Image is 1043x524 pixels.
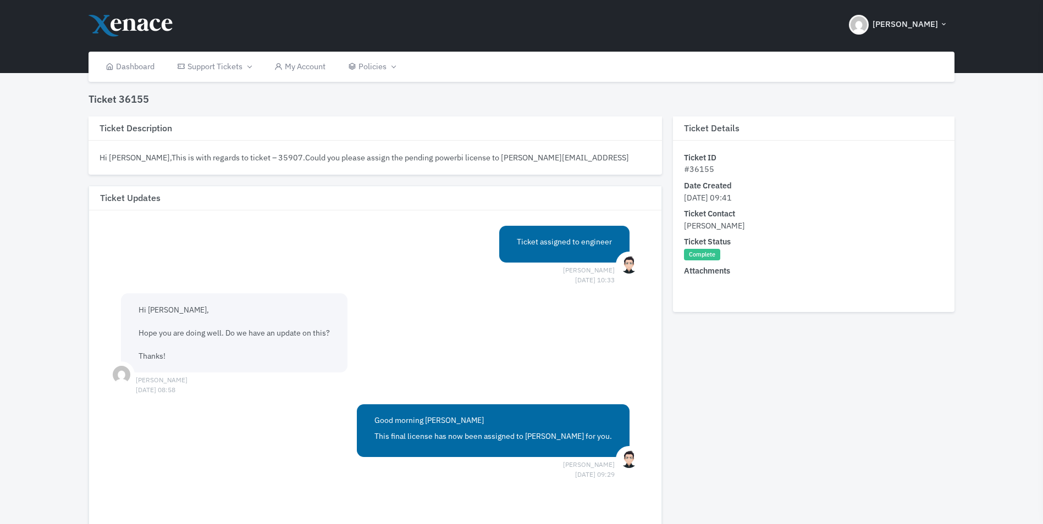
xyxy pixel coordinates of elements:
[94,52,166,82] a: Dashboard
[684,265,943,277] dt: Attachments
[165,52,262,82] a: Support Tickets
[684,236,943,248] dt: Ticket Status
[336,52,406,82] a: Policies
[684,192,732,203] span: [DATE] 09:41
[263,52,337,82] a: My Account
[873,18,938,31] span: [PERSON_NAME]
[673,116,954,141] h3: Ticket Details
[684,220,745,231] span: [PERSON_NAME]
[684,152,943,164] dt: Ticket ID
[684,164,714,174] span: #36155
[374,431,612,442] p: This final license has now been assigned to [PERSON_NAME] for you.
[842,5,954,44] button: [PERSON_NAME]
[89,93,149,105] h4: Ticket 36155
[684,208,943,220] dt: Ticket Contact
[517,236,612,248] p: Ticket assigned to engineer
[849,15,869,35] img: Header Avatar
[684,249,720,261] span: Complete
[100,152,652,175] div: Hi [PERSON_NAME],This is with regards to ticket – 35907.Could you please assign the pending power...
[89,116,663,141] h3: Ticket Description
[374,415,612,426] p: Good morning [PERSON_NAME]
[136,375,187,385] span: [PERSON_NAME] [DATE] 08:58
[89,186,662,210] h3: Ticket Updates
[563,460,615,470] span: [PERSON_NAME] [DATE] 09:29
[684,180,943,192] dt: Date Created
[139,305,330,361] span: Hi [PERSON_NAME], Hope you are doing well. Do we have an update on this? Thanks!
[563,265,615,275] span: [PERSON_NAME] [DATE] 10:33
